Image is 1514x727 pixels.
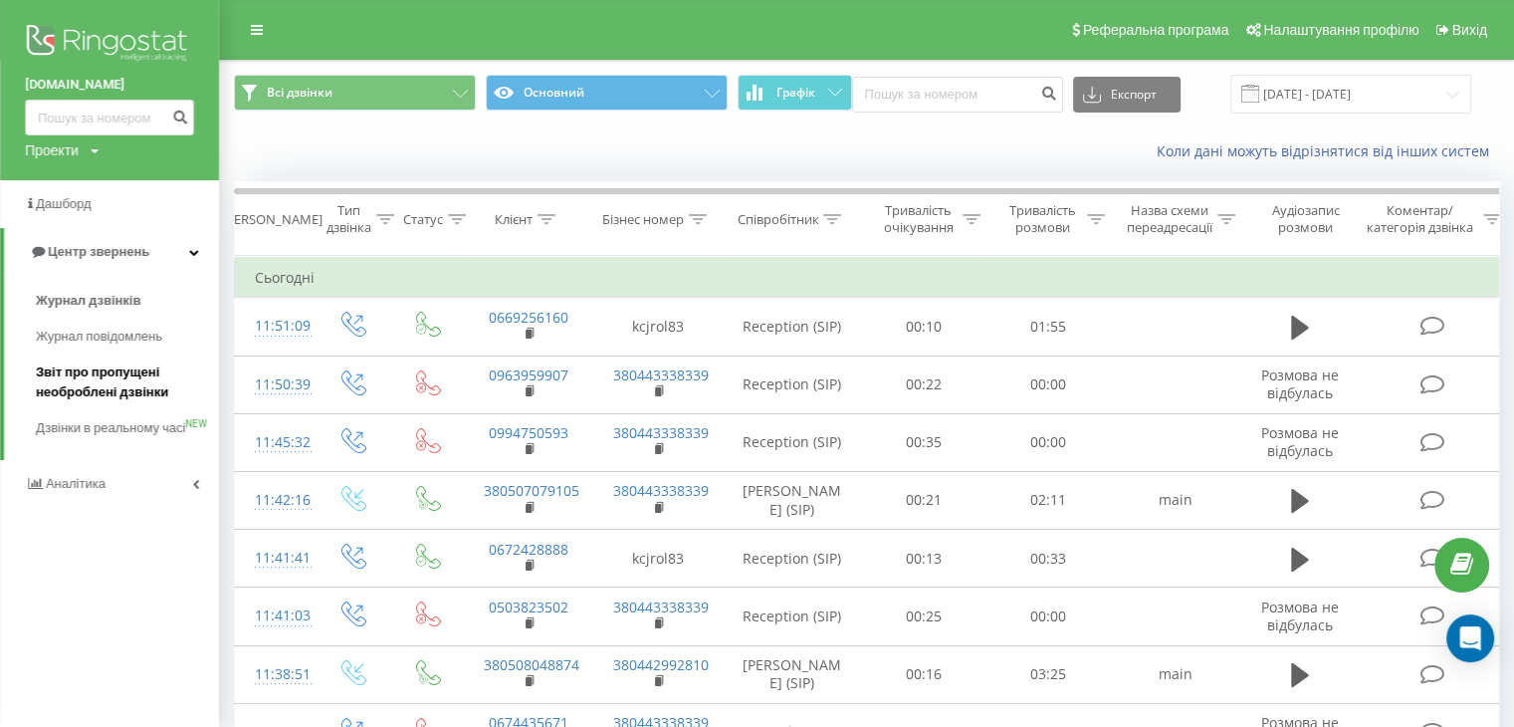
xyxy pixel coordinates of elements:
[613,365,709,384] a: 380443338339
[986,530,1111,588] td: 00:33
[36,283,219,319] a: Журнал дзвінків
[986,356,1111,413] td: 00:00
[255,307,295,346] div: 11:51:09
[36,410,219,446] a: Дзвінки в реальному часіNEW
[1452,22,1487,38] span: Вихід
[255,539,295,578] div: 11:41:41
[255,481,295,520] div: 11:42:16
[25,75,194,95] a: [DOMAIN_NAME]
[1111,645,1240,703] td: main
[326,202,371,236] div: Тип дзвінка
[737,211,818,228] div: Співробітник
[1003,202,1082,236] div: Тривалість розмови
[489,423,568,442] a: 0994750593
[723,413,862,471] td: Reception (SIP)
[489,598,568,616] a: 0503823502
[862,356,986,413] td: 00:22
[484,655,579,674] a: 380508048874
[986,645,1111,703] td: 03:25
[1362,202,1478,236] div: Коментар/категорія дзвінка
[862,413,986,471] td: 00:35
[862,588,986,645] td: 00:25
[267,85,332,101] span: Всі дзвінки
[986,298,1111,356] td: 01:55
[36,327,162,347] span: Журнал повідомлень
[46,476,106,491] span: Аналiтика
[1083,22,1229,38] span: Реферальна програма
[489,365,568,384] a: 0963959907
[486,75,728,111] button: Основний
[222,211,323,228] div: [PERSON_NAME]
[255,655,295,694] div: 11:38:51
[1127,202,1212,236] div: Назва схеми переадресації
[255,365,295,404] div: 11:50:39
[255,423,295,462] div: 11:45:32
[36,355,219,410] a: Звіт про пропущені необроблені дзвінки
[852,77,1063,113] input: Пошук за номером
[1073,77,1181,113] button: Експорт
[613,655,709,674] a: 380442992810
[1157,141,1499,160] a: Коли дані можуть відрізнятися вiд інших систем
[613,423,709,442] a: 380443338339
[235,258,1509,298] td: Сьогодні
[1111,471,1240,529] td: main
[1261,423,1339,460] span: Розмова не відбулась
[1263,22,1418,38] span: Налаштування профілю
[723,356,862,413] td: Reception (SIP)
[36,363,209,402] span: Звіт про пропущені необроблені дзвінки
[723,530,862,588] td: Reception (SIP)
[495,211,533,228] div: Клієнт
[879,202,958,236] div: Тривалість очікування
[986,471,1111,529] td: 02:11
[613,481,709,500] a: 380443338339
[25,140,79,160] div: Проекти
[4,228,219,276] a: Центр звернень
[234,75,476,111] button: Всі дзвінки
[1261,365,1339,402] span: Розмова не відбулась
[776,86,815,100] span: Графік
[25,100,194,135] input: Пошук за номером
[593,530,723,588] td: kcjrol83
[723,645,862,703] td: [PERSON_NAME] (SIP)
[738,75,852,111] button: Графік
[48,244,149,259] span: Центр звернень
[986,413,1111,471] td: 00:00
[613,598,709,616] a: 380443338339
[25,20,194,70] img: Ringostat logo
[602,211,684,228] div: Бізнес номер
[1261,598,1339,634] span: Розмова не відбулась
[723,471,862,529] td: [PERSON_NAME] (SIP)
[862,471,986,529] td: 00:21
[36,196,92,211] span: Дашборд
[36,291,141,311] span: Журнал дзвінків
[36,319,219,355] a: Журнал повідомлень
[862,645,986,703] td: 00:16
[862,298,986,356] td: 00:10
[593,298,723,356] td: kcjrol83
[255,597,295,635] div: 11:41:03
[489,540,568,559] a: 0672428888
[489,308,568,327] a: 0669256160
[1446,614,1494,662] div: Open Intercom Messenger
[862,530,986,588] td: 00:13
[723,588,862,645] td: Reception (SIP)
[986,588,1111,645] td: 00:00
[1257,202,1354,236] div: Аудіозапис розмови
[403,211,443,228] div: Статус
[723,298,862,356] td: Reception (SIP)
[484,481,579,500] a: 380507079105
[36,418,185,438] span: Дзвінки в реальному часі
